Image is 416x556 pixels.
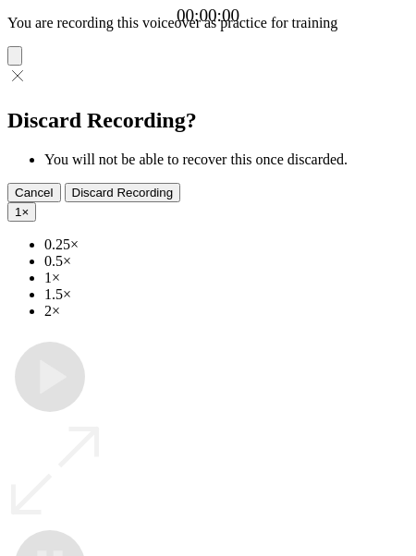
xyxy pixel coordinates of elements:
h2: Discard Recording? [7,108,409,133]
li: 2× [44,303,409,320]
span: 1 [15,205,21,219]
button: Discard Recording [65,183,181,202]
li: 0.25× [44,236,409,253]
button: 1× [7,202,36,222]
p: You are recording this voiceover as practice for training [7,15,409,31]
li: 0.5× [44,253,409,270]
li: 1× [44,270,409,286]
a: 00:00:00 [177,6,239,26]
li: You will not be able to recover this once discarded. [44,151,409,168]
button: Cancel [7,183,61,202]
li: 1.5× [44,286,409,303]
